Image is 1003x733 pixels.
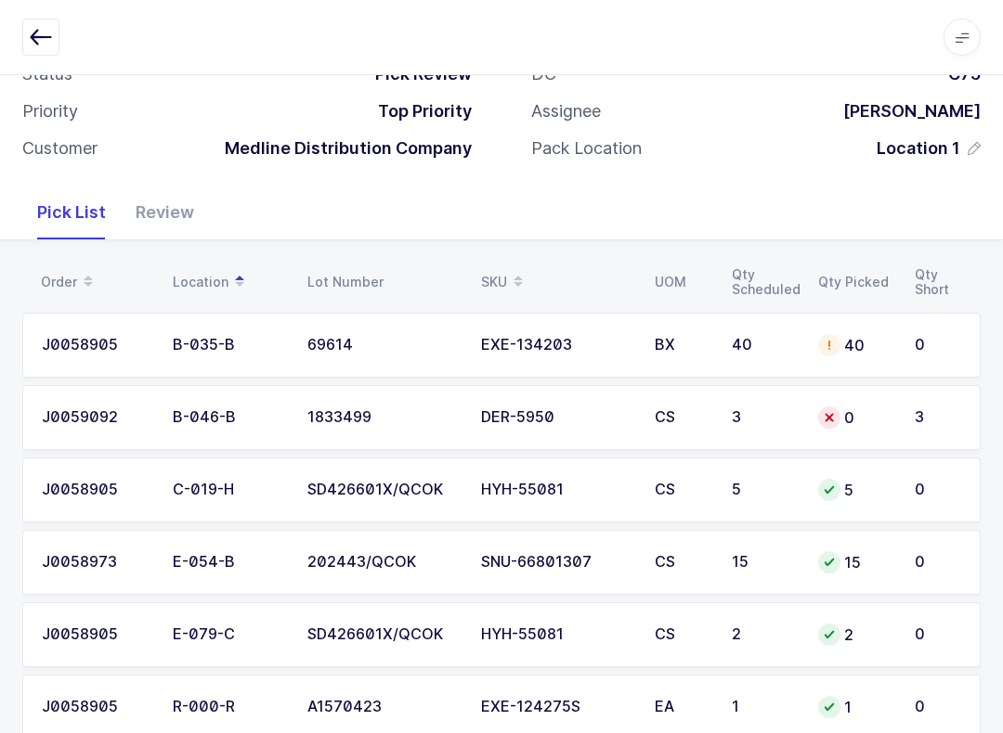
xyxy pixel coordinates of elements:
button: Location 1 [877,137,981,160]
div: Customer [22,137,98,160]
div: HYH-55081 [481,482,632,498]
div: J0058905 [42,482,150,498]
div: 0 [915,699,961,715]
div: B-035-B [173,337,285,354]
div: EA [655,699,710,715]
div: Lot Number [307,275,459,289]
div: Review [121,186,209,239]
div: 5 [818,479,892,501]
div: 3 [915,409,961,426]
div: SNU-66801307 [481,554,632,571]
div: UOM [655,275,710,289]
div: E-054-B [173,554,285,571]
div: J0058905 [42,699,150,715]
div: Assignee [531,100,601,122]
div: CS [655,626,710,643]
div: A1570423 [307,699,459,715]
div: 5 [732,482,796,498]
div: HYH-55081 [481,626,632,643]
div: 40 [818,334,892,356]
div: Order [41,266,150,298]
div: 3 [732,409,796,426]
div: 2 [818,624,892,646]
div: CS [655,482,710,498]
div: CS [655,409,710,426]
div: 1 [732,699,796,715]
div: J0059092 [42,409,150,426]
span: Location 1 [877,137,960,160]
div: J0058905 [42,626,150,643]
div: 0 [915,337,961,354]
div: R-000-R [173,699,285,715]
div: 1 [818,696,892,718]
div: Qty Scheduled [732,267,796,297]
div: B-046-B [173,409,285,426]
div: 202443/QCOK [307,554,459,571]
div: 40 [732,337,796,354]
div: 0 [915,554,961,571]
div: 15 [732,554,796,571]
div: Medline Distribution Company [210,137,472,160]
div: Pack Location [531,137,642,160]
div: J0058905 [42,337,150,354]
div: CS [655,554,710,571]
div: 69614 [307,337,459,354]
div: 0 [915,482,961,498]
div: EXE-134203 [481,337,632,354]
div: Qty Picked [818,275,892,289]
div: Pick List [22,186,121,239]
div: Location [173,266,285,298]
div: 0 [818,406,892,429]
div: [PERSON_NAME] [828,100,981,122]
div: C-019-H [173,482,285,498]
div: J0058973 [42,554,150,571]
div: 1833499 [307,409,459,426]
div: DER-5950 [481,409,632,426]
div: E-079-C [173,626,285,643]
div: Qty Short [915,267,962,297]
div: 15 [818,551,892,573]
div: BX [655,337,710,354]
div: SD426601X/QCOK [307,626,459,643]
div: SKU [481,266,632,298]
div: Top Priority [363,100,472,122]
div: Priority [22,100,78,122]
div: 0 [915,626,961,643]
div: EXE-124275S [481,699,632,715]
div: 2 [732,626,796,643]
div: SD426601X/QCOK [307,482,459,498]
